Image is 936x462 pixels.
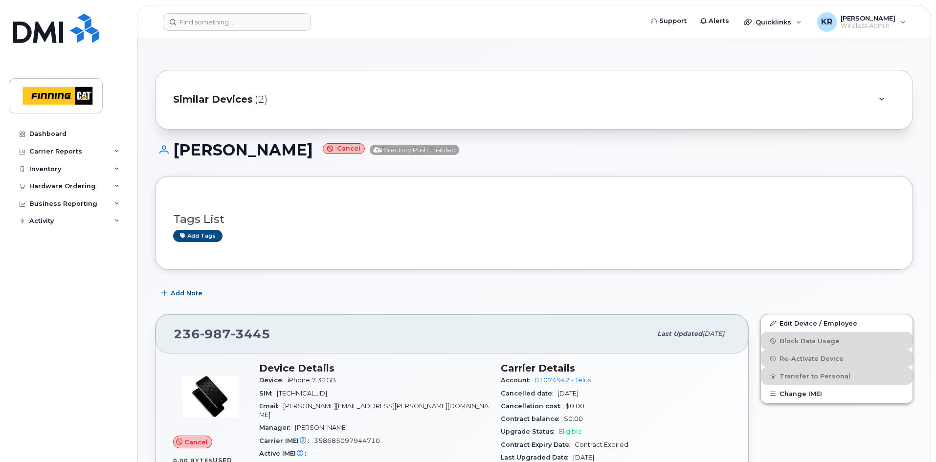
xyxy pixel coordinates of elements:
h1: [PERSON_NAME] [155,141,913,158]
span: [DATE] [557,390,579,397]
span: Active IMEI [259,450,311,457]
h3: Tags List [173,213,895,225]
button: Add Note [155,285,211,302]
span: 3445 [231,327,270,341]
span: iPhone 7 32GB [288,376,336,384]
span: Eligible [559,428,582,435]
span: Account [501,376,535,384]
button: Block Data Usage [761,332,913,350]
span: Re-Activate Device [780,355,844,362]
div: Kristie Reil [810,12,913,32]
input: Find something... [163,13,311,31]
span: $0.00 [564,415,583,422]
span: $0.00 [565,402,584,410]
span: Cancel [184,438,208,447]
span: Support [659,16,687,26]
a: 01074942 - Telus [535,376,591,384]
span: [TECHNICAL_ID] [277,390,327,397]
span: Contract balance [501,415,564,422]
span: SIM [259,390,277,397]
span: Email [259,402,283,410]
span: 236 [174,327,270,341]
button: Change IMEI [761,385,913,402]
span: [DATE] [702,330,724,337]
span: [PERSON_NAME] [295,424,348,431]
a: Alerts [693,11,736,31]
small: Cancel [323,143,365,154]
button: Re-Activate Device [761,350,913,367]
img: image20231002-4137094-1b05r3v.jpeg [181,367,240,426]
span: Cancelled date [501,390,557,397]
span: KR [821,16,832,28]
span: Manager [259,424,295,431]
span: 358685097944710 [314,437,380,444]
a: Edit Device / Employee [761,314,913,332]
span: Device [259,376,288,384]
a: Support [644,11,693,31]
span: — [311,450,317,457]
span: Contract Expired [575,441,628,448]
a: Add tags [173,230,223,242]
span: [PERSON_NAME][EMAIL_ADDRESS][PERSON_NAME][DOMAIN_NAME] [259,402,489,418]
span: Add Note [171,288,202,298]
span: Cancellation cost [501,402,565,410]
span: [DATE] [573,454,594,461]
iframe: Messenger Launcher [893,419,929,455]
span: Last Upgraded Date [501,454,573,461]
span: Wireless Admin [841,22,895,30]
span: (2) [255,92,267,107]
span: Similar Devices [173,92,253,107]
span: 987 [200,327,231,341]
span: Alerts [709,16,729,26]
span: Upgrade Status [501,428,559,435]
button: Transfer to Personal [761,367,913,385]
span: Contract Expiry Date [501,441,575,448]
h3: Carrier Details [501,362,731,374]
h3: Device Details [259,362,489,374]
span: Directory Push Enabled [370,145,459,155]
span: Carrier IMEI [259,437,314,444]
div: Quicklinks [737,12,808,32]
span: [PERSON_NAME] [841,14,895,22]
span: Quicklinks [756,18,791,26]
span: Last updated [657,330,702,337]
